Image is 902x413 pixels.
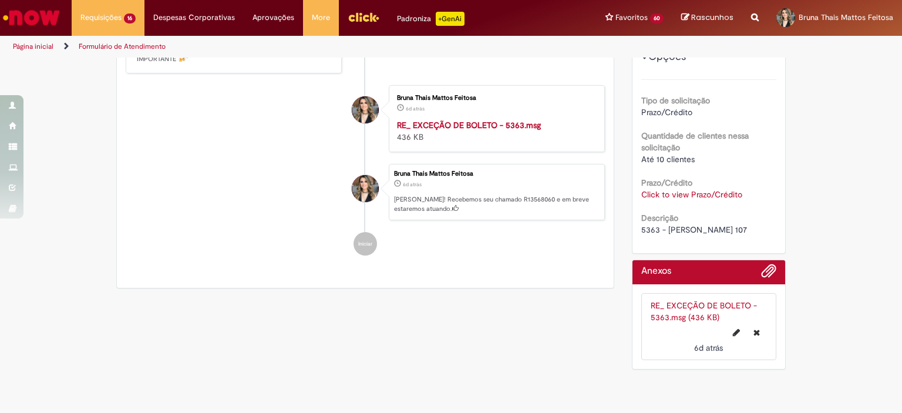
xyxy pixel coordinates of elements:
div: Bruna Thais Mattos Feitosa [397,95,593,102]
b: Quantidade de clientes nessa solicitação [641,130,749,153]
img: ServiceNow [1,6,62,29]
span: Prazo/Crédito [641,107,692,117]
div: Bruna Thais Mattos Feitosa [352,175,379,202]
span: 5363 - [PERSON_NAME] 107 [641,224,747,235]
button: Editar nome de arquivo RE_ EXCEÇÃO DE BOLETO - 5363.msg [726,323,747,342]
ul: Trilhas de página [9,36,593,58]
span: Rascunhos [691,12,733,23]
span: Aprovações [253,12,294,23]
button: Adicionar anexos [761,263,776,284]
a: RE_ EXCEÇÃO DE BOLETO - 5363.msg [397,120,541,130]
span: Até 10 clientes [641,154,695,164]
span: 60 [650,14,664,23]
div: 436 KB [397,119,593,143]
span: More [312,12,330,23]
span: Favoritos [615,12,648,23]
time: 25/09/2025 16:58:44 [403,181,422,188]
a: RE_ EXCEÇÃO DE BOLETO - 5363.msg (436 KB) [651,300,757,323]
span: Requisições [80,12,122,23]
li: Bruna Thais Mattos Feitosa [126,164,605,220]
b: Descrição [641,213,678,223]
span: 16 [124,14,136,23]
time: 25/09/2025 16:58:41 [406,105,425,112]
button: Excluir RE_ EXCEÇÃO DE BOLETO - 5363.msg [746,323,767,342]
div: Bruna Thais Mattos Feitosa [394,170,598,177]
span: Despesas Corporativas [153,12,235,23]
a: Click to view Prazo/Crédito [641,189,742,200]
a: Rascunhos [681,12,733,23]
p: [PERSON_NAME]! Recebemos seu chamado R13568060 e em breve estaremos atuando. [394,195,598,213]
span: 6d atrás [403,181,422,188]
a: Formulário de Atendimento [79,42,166,51]
div: Padroniza [397,12,465,26]
span: 6d atrás [406,105,425,112]
span: 6d atrás [694,343,723,353]
b: Tipo de solicitação [641,95,710,106]
p: +GenAi [436,12,465,26]
img: click_logo_yellow_360x200.png [348,8,379,26]
time: 25/09/2025 16:58:41 [694,343,723,353]
a: Página inicial [13,42,53,51]
h2: Anexos [641,266,671,277]
b: Prazo/Crédito [641,177,692,188]
div: Bruna Thais Mattos Feitosa [352,96,379,123]
span: Bruna Thais Mattos Feitosa [799,12,893,22]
